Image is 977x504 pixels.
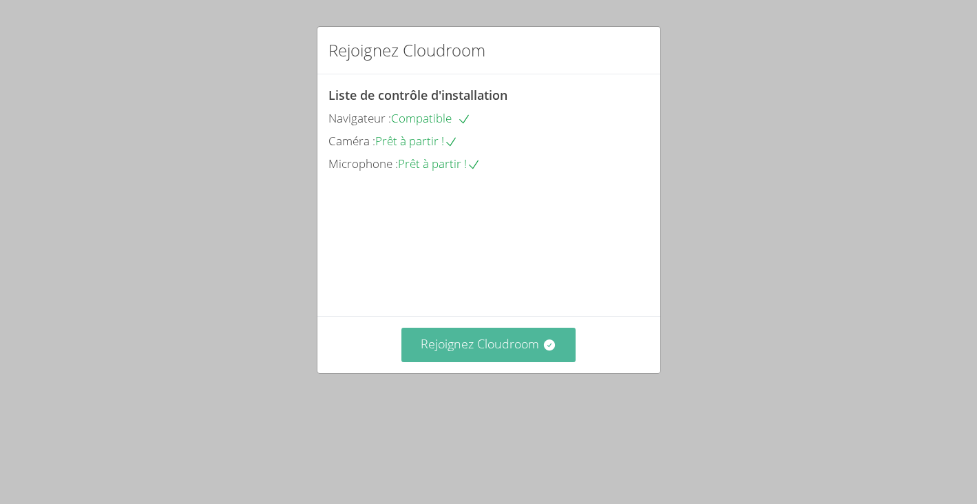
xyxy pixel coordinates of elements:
font: Compatible [391,110,452,126]
font: Rejoignez Cloudroom [328,39,485,61]
font: Microphone : [328,156,398,171]
font: Prêt à partir ! [375,133,444,149]
font: Caméra : [328,133,375,149]
font: Rejoignez Cloudroom [421,335,539,352]
font: Navigateur : [328,110,391,126]
font: Prêt à partir ! [398,156,467,171]
font: Liste de contrôle d'installation [328,87,507,103]
button: Rejoignez Cloudroom [401,328,576,361]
